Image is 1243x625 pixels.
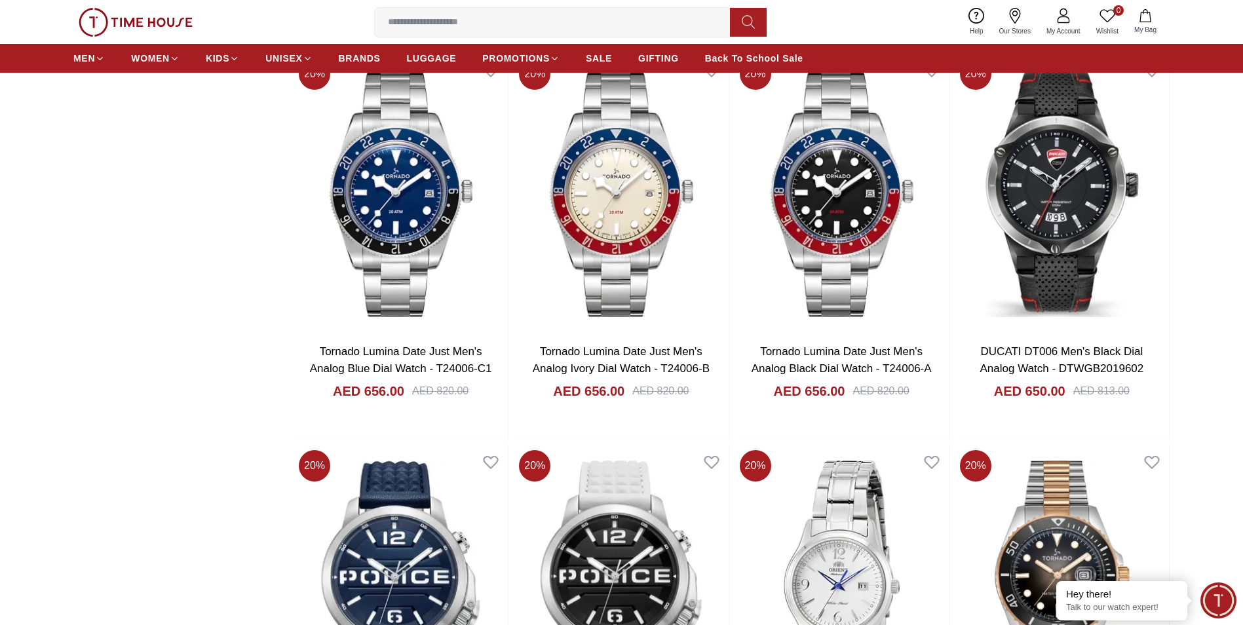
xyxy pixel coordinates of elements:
a: Our Stores [991,5,1039,39]
span: MEN [73,52,95,65]
span: 0 [1113,5,1124,16]
a: Tornado Lumina Date Just Men's Analog Black Dial Watch - T24006-A [752,345,932,375]
span: PROMOTIONS [482,52,550,65]
span: 20 % [740,450,771,482]
span: LUGGAGE [407,52,457,65]
div: Chat Widget [1200,582,1236,618]
h4: AED 656.00 [774,382,845,400]
img: DUCATI DT006 Men's Black Dial Analog Watch - DTWGB2019602 [955,53,1169,333]
h4: AED 656.00 [333,382,404,400]
img: Tornado Lumina Date Just Men's Analog Ivory Dial Watch - T24006-B [514,53,728,333]
a: DUCATI DT006 Men's Black Dial Analog Watch - DTWGB2019602 [980,345,1143,375]
h4: AED 650.00 [994,382,1065,400]
img: Tornado Lumina Date Just Men's Analog Black Dial Watch - T24006-A [735,53,949,333]
a: MEN [73,47,105,70]
p: Talk to our watch expert! [1066,602,1177,613]
a: BRANDS [339,47,381,70]
span: My Bag [1129,25,1162,35]
span: 20 % [519,450,550,482]
span: 20 % [740,58,771,90]
div: AED 820.00 [852,383,909,399]
a: LUGGAGE [407,47,457,70]
span: Back To School Sale [705,52,803,65]
div: AED 813.00 [1073,383,1130,399]
a: 0Wishlist [1088,5,1126,39]
a: WOMEN [131,47,180,70]
span: 20 % [299,58,330,90]
span: 20 % [519,58,550,90]
a: PROMOTIONS [482,47,560,70]
span: KIDS [206,52,229,65]
span: WOMEN [131,52,170,65]
a: Help [962,5,991,39]
a: SALE [586,47,612,70]
span: BRANDS [339,52,381,65]
span: 20 % [299,450,330,482]
a: UNISEX [265,47,312,70]
span: GIFTING [638,52,679,65]
span: My Account [1041,26,1086,36]
img: ... [79,8,193,37]
a: Back To School Sale [705,47,803,70]
a: Tornado Lumina Date Just Men's Analog Ivory Dial Watch - T24006-B [533,345,710,375]
h4: AED 656.00 [553,382,624,400]
div: Hey there! [1066,588,1177,601]
div: AED 820.00 [632,383,689,399]
a: Tornado Lumina Date Just Men's Analog Blue Dial Watch - T24006-C1 [310,345,492,375]
span: Wishlist [1091,26,1124,36]
span: Our Stores [994,26,1036,36]
span: UNISEX [265,52,302,65]
span: Help [965,26,989,36]
span: SALE [586,52,612,65]
button: My Bag [1126,7,1164,37]
span: 20 % [960,450,991,482]
a: KIDS [206,47,239,70]
div: AED 820.00 [412,383,469,399]
span: 20 % [960,58,991,90]
a: GIFTING [638,47,679,70]
img: Tornado Lumina Date Just Men's Analog Blue Dial Watch - T24006-C1 [294,53,508,333]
